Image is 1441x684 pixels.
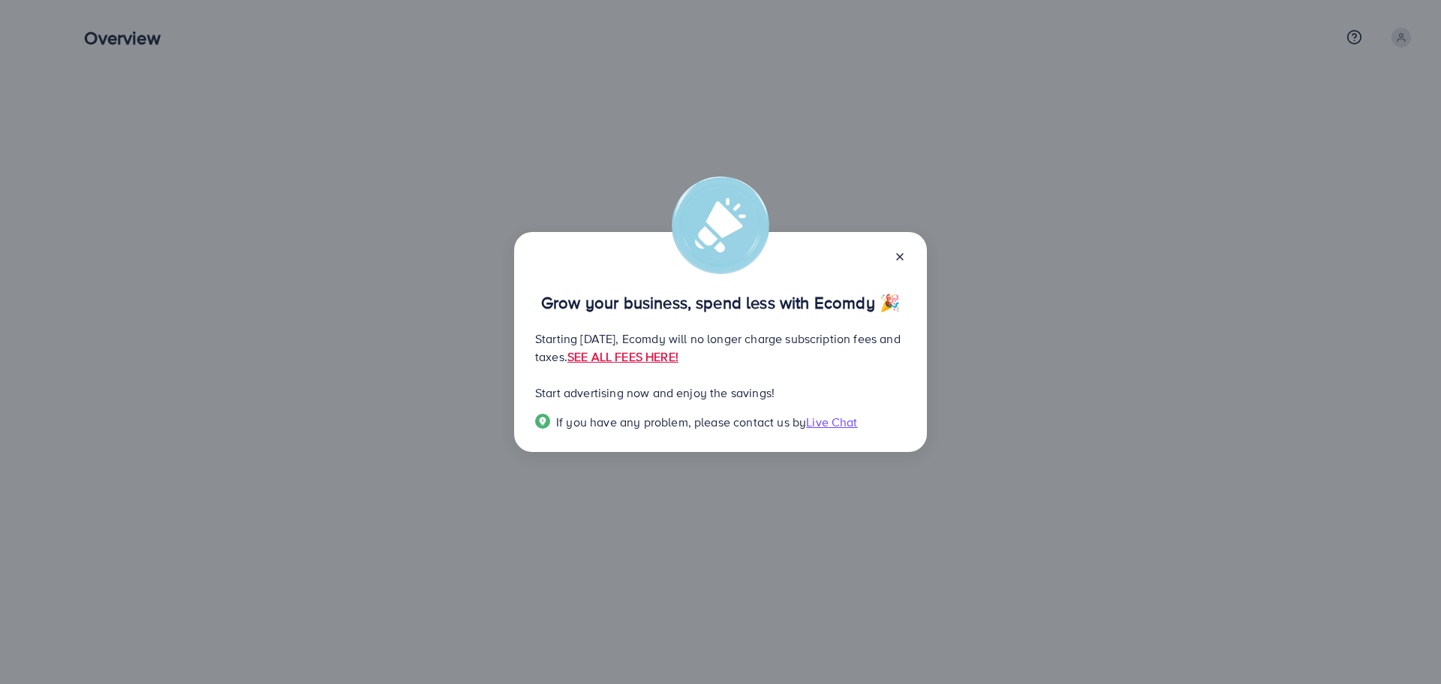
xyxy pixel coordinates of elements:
[535,330,906,366] p: Starting [DATE], Ecomdy will no longer charge subscription fees and taxes.
[806,414,857,430] span: Live Chat
[535,294,906,312] p: Grow your business, spend less with Ecomdy 🎉
[535,414,550,429] img: Popup guide
[567,348,678,365] a: SEE ALL FEES HERE!
[672,176,769,274] img: alert
[535,384,906,402] p: Start advertising now and enjoy the savings!
[556,414,806,430] span: If you have any problem, please contact us by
